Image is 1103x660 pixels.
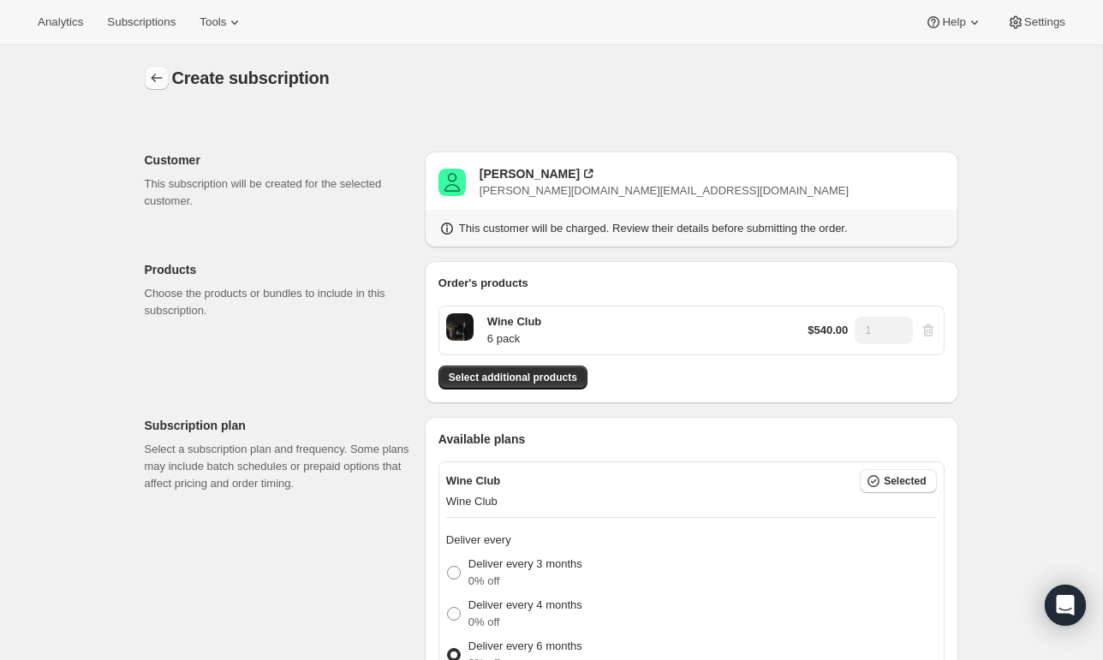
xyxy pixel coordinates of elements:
p: Deliver every 4 months [468,597,582,614]
button: Settings [997,10,1076,34]
span: Analytics [38,15,83,29]
p: Products [145,261,411,278]
p: 0% off [468,614,582,631]
span: Deliver every [446,533,511,546]
span: Help [942,15,965,29]
button: Analytics [27,10,93,34]
p: 0% off [468,573,582,590]
p: 6 pack [487,330,541,348]
span: Select additional products [449,371,577,384]
p: Deliver every 6 months [468,638,582,655]
span: 6 pack [446,313,474,341]
p: Deliver every 3 months [468,556,582,573]
span: [PERSON_NAME][DOMAIN_NAME][EMAIL_ADDRESS][DOMAIN_NAME] [480,184,849,197]
span: Selected [884,474,926,488]
div: Open Intercom Messenger [1045,585,1086,626]
p: Wine Club [487,313,541,330]
span: Tools [200,15,226,29]
button: Help [915,10,993,34]
p: This customer will be charged. Review their details before submitting the order. [459,220,848,237]
span: Order's products [438,276,528,289]
button: Select additional products [438,366,587,389]
span: Create subscription [172,68,330,87]
p: This subscription will be created for the selected customer. [145,175,411,210]
span: Settings [1024,15,1065,29]
p: Wine Club [446,473,500,490]
span: Subscriptions [107,15,176,29]
button: Subscriptions [97,10,186,34]
span: Belinda Pink [438,169,466,196]
div: [PERSON_NAME] [480,165,580,182]
button: Tools [189,10,253,34]
button: Selected [860,469,936,493]
span: Available plans [438,431,525,448]
p: Select a subscription plan and frequency. Some plans may include batch schedules or prepaid optio... [145,441,411,492]
p: Subscription plan [145,417,411,434]
p: Choose the products or bundles to include in this subscription. [145,285,411,319]
p: Customer [145,152,411,169]
p: $540.00 [808,322,848,339]
p: Wine Club [446,493,937,510]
